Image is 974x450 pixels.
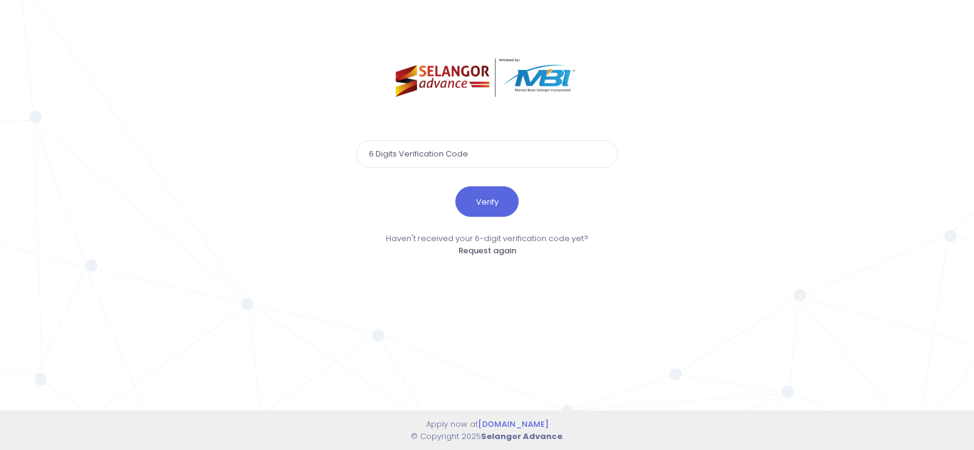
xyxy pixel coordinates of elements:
img: selangor-advance.png [396,58,579,97]
a: Request again [458,245,516,256]
input: 6 Digits Verification Code [356,140,618,168]
span: Haven't received your 6-digit verification code yet? [386,233,589,244]
a: [DOMAIN_NAME] [478,418,548,430]
strong: Selangor Advance [481,431,562,442]
button: Verify [455,186,519,217]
